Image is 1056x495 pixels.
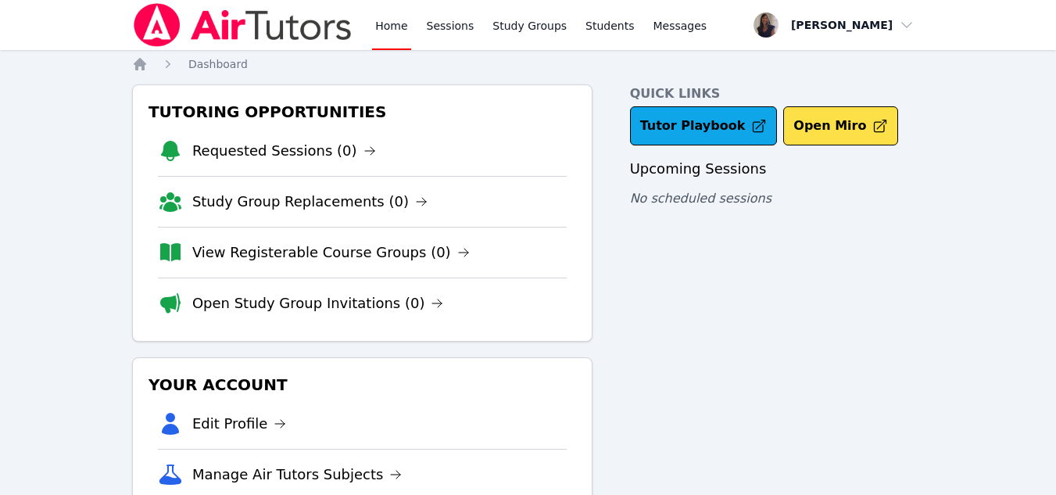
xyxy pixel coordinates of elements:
[630,158,925,180] h3: Upcoming Sessions
[630,191,771,206] span: No scheduled sessions
[630,84,925,103] h4: Quick Links
[630,106,778,145] a: Tutor Playbook
[145,371,579,399] h3: Your Account
[132,3,353,47] img: Air Tutors
[653,18,707,34] span: Messages
[192,413,287,435] a: Edit Profile
[783,106,898,145] button: Open Miro
[192,464,403,486] a: Manage Air Tutors Subjects
[132,56,924,72] nav: Breadcrumb
[192,191,428,213] a: Study Group Replacements (0)
[192,140,376,162] a: Requested Sessions (0)
[188,56,248,72] a: Dashboard
[145,98,579,126] h3: Tutoring Opportunities
[188,58,248,70] span: Dashboard
[192,242,470,264] a: View Registerable Course Groups (0)
[192,292,444,314] a: Open Study Group Invitations (0)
